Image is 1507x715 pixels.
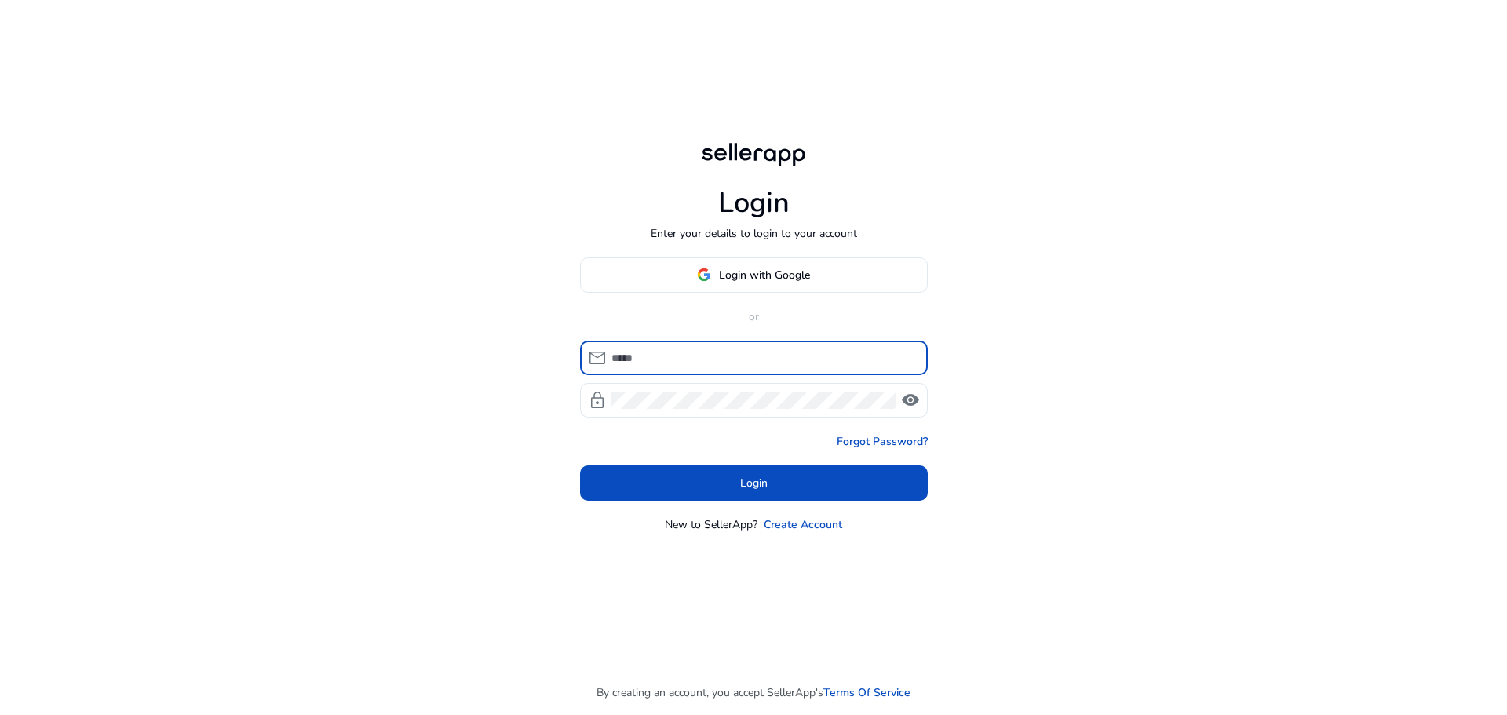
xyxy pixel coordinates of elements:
button: Login [580,465,928,501]
span: mail [588,348,607,367]
a: Terms Of Service [823,684,910,701]
img: google-logo.svg [697,268,711,282]
button: Login with Google [580,257,928,293]
span: visibility [901,391,920,410]
p: Enter your details to login to your account [651,225,857,242]
span: lock [588,391,607,410]
p: New to SellerApp? [665,516,757,533]
p: or [580,308,928,325]
span: Login with Google [719,267,810,283]
a: Forgot Password? [837,433,928,450]
h1: Login [718,186,790,220]
a: Create Account [764,516,842,533]
span: Login [740,475,768,491]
